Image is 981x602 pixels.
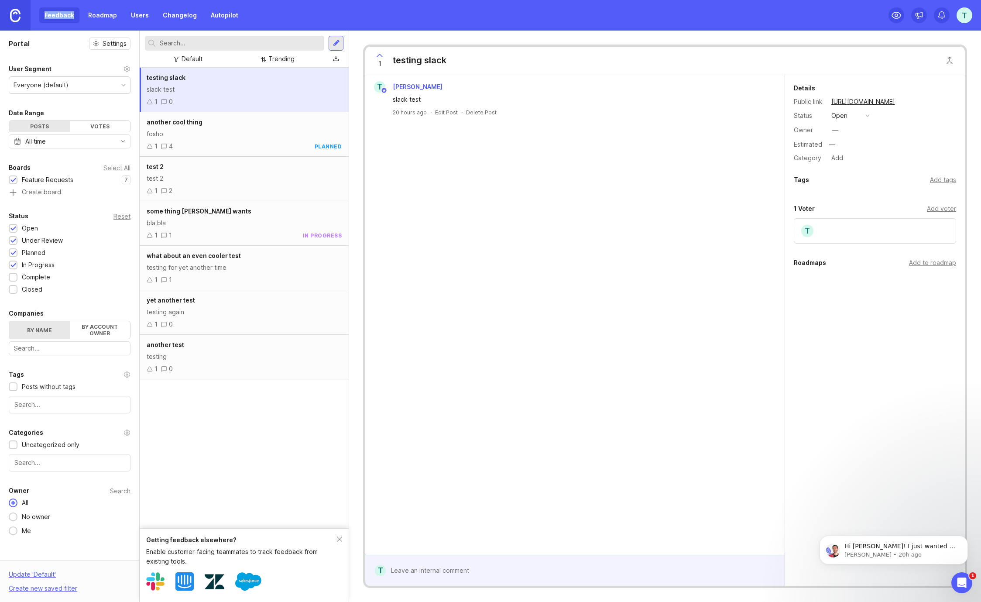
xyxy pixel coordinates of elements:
[315,143,342,150] div: planned
[794,83,815,93] div: Details
[393,83,442,90] span: [PERSON_NAME]
[70,121,130,132] div: Votes
[110,488,130,493] div: Search
[9,108,44,118] div: Date Range
[9,162,31,173] div: Boards
[930,175,956,185] div: Add tags
[147,252,241,259] span: what about an even cooler test
[9,38,30,49] h1: Portal
[147,118,202,126] span: another cool thing
[800,224,814,238] div: T
[116,138,130,145] svg: toggle icon
[147,207,251,215] span: some thing [PERSON_NAME] wants
[393,54,446,66] div: testing slack
[14,400,125,409] input: Search...
[147,263,342,272] div: testing for yet another time
[9,64,51,74] div: User Segment
[969,572,976,579] span: 1
[14,344,125,353] input: Search...
[17,526,35,536] div: Me
[147,218,342,228] div: bla bla
[22,440,79,450] div: Uncategorized only
[147,163,164,170] span: test 2
[126,7,154,23] a: Users
[182,54,202,64] div: Default
[147,74,185,81] span: testing slack
[113,214,130,219] div: Reset
[140,157,349,201] a: test 2test 212
[154,230,158,240] div: 1
[832,125,838,135] div: —
[824,152,846,164] a: Add
[147,174,342,183] div: test 2
[154,364,158,374] div: 1
[957,7,972,23] button: T
[9,308,44,319] div: Companies
[169,320,173,329] div: 0
[158,7,202,23] a: Changelog
[169,230,172,240] div: 1
[393,109,427,116] a: 20 hours ago
[140,335,349,379] a: another testtesting10
[169,364,173,374] div: 0
[909,258,956,268] div: Add to roadmap
[461,109,463,116] div: ·
[147,296,195,304] span: yet another test
[22,382,75,392] div: Posts without tags
[175,572,194,591] img: Intercom logo
[89,38,130,50] button: Settings
[435,109,458,116] div: Edit Post
[25,137,46,146] div: All time
[140,290,349,335] a: yet another testtesting again10
[17,498,33,508] div: All
[22,236,63,245] div: Under Review
[9,485,29,496] div: Owner
[831,111,847,120] div: open
[169,275,172,285] div: 1
[22,272,50,282] div: Complete
[9,584,77,593] div: Create new saved filter
[206,7,244,23] a: Autopilot
[827,139,838,150] div: —
[375,565,386,576] div: T
[9,321,70,339] label: By name
[794,175,809,185] div: Tags
[378,59,381,69] span: 1
[9,189,130,197] a: Create board
[22,260,55,270] div: In Progress
[927,204,956,213] div: Add voter
[147,341,184,348] span: another test
[235,568,261,595] img: Salesforce logo
[140,246,349,290] a: what about an even cooler testtesting for yet another time11
[369,81,449,93] a: T[PERSON_NAME]
[268,54,295,64] div: Trending
[154,97,158,107] div: 1
[22,175,73,185] div: Feature Requests
[160,38,321,48] input: Search...
[154,275,158,285] div: 1
[794,258,826,268] div: Roadmaps
[14,80,69,90] div: Everyone (default)
[169,97,173,107] div: 0
[9,121,70,132] div: Posts
[374,81,385,93] div: T
[169,186,172,196] div: 2
[147,85,342,94] div: slack test
[806,517,981,578] iframe: Intercom notifications message
[169,141,173,151] div: 4
[140,112,349,157] a: another cool thingfosho14planned
[146,535,337,545] div: Getting feedback elsewhere?
[22,224,38,233] div: Open
[829,96,898,107] a: [URL][DOMAIN_NAME]
[17,512,55,522] div: No owner
[829,152,846,164] div: Add
[794,203,815,214] div: 1 Voter
[9,427,43,438] div: Categories
[9,211,28,221] div: Status
[794,125,824,135] div: Owner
